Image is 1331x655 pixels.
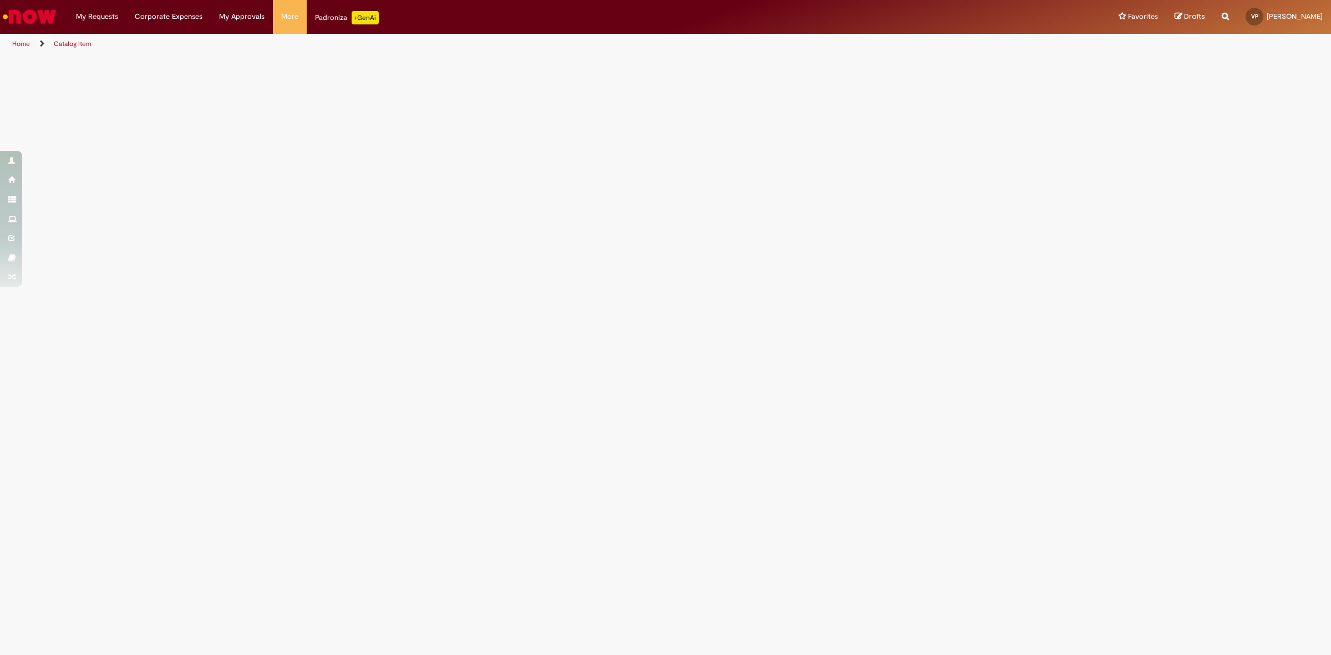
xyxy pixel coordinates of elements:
img: ServiceNow [1,6,58,28]
span: More [281,11,298,22]
span: Favorites [1128,11,1158,22]
span: My Approvals [219,11,265,22]
a: Catalog Item [54,39,92,48]
a: Home [12,39,30,48]
span: Drafts [1184,11,1205,22]
span: My Requests [76,11,118,22]
a: Drafts [1175,12,1205,22]
ul: Page breadcrumbs [8,34,879,54]
span: Corporate Expenses [135,11,202,22]
span: [PERSON_NAME] [1267,12,1323,21]
div: Padroniza [315,11,379,24]
p: +GenAi [352,11,379,24]
span: VP [1251,13,1258,20]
